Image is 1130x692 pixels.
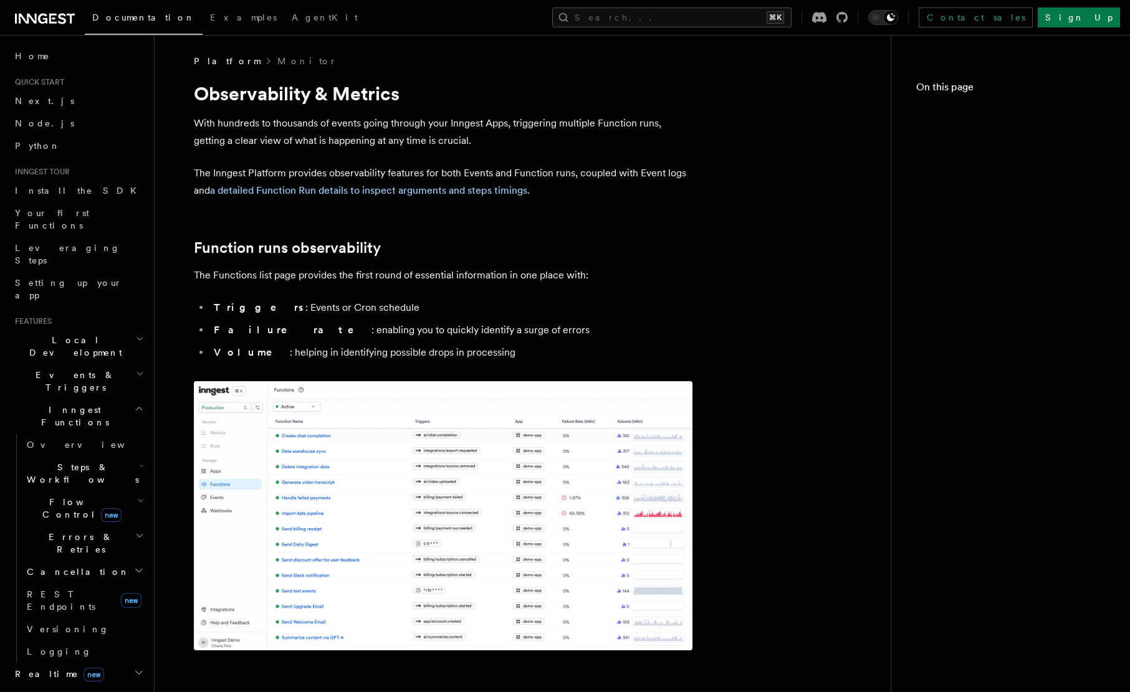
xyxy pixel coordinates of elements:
span: new [84,668,104,681]
a: Python [10,135,146,157]
span: Documentation [92,12,195,22]
button: Inngest Functions [10,399,146,434]
a: Monitor [277,55,337,67]
button: Events & Triggers [10,364,146,399]
strong: Volume [214,346,290,358]
span: AgentKit [292,12,358,22]
button: Realtimenew [10,663,146,685]
a: Function runs observability [194,239,381,257]
strong: Failure rate [214,324,371,336]
span: Local Development [10,334,136,359]
a: Leveraging Steps [10,237,146,272]
span: REST Endpoints [27,589,95,612]
span: Logging [27,647,92,656]
span: Cancellation [22,566,130,578]
span: new [101,508,122,522]
a: Versioning [22,618,146,640]
a: Install the SDK [10,179,146,202]
button: Local Development [10,329,146,364]
span: Examples [210,12,277,22]
span: Features [10,316,52,326]
button: Search...⌘K [552,7,792,27]
span: Versioning [27,624,109,634]
span: Home [15,50,50,62]
button: Cancellation [22,561,146,583]
a: Documentation [85,4,203,35]
span: Next.js [15,96,74,106]
span: Steps & Workflows [22,461,139,486]
div: Inngest Functions [10,434,146,663]
a: Overview [22,434,146,456]
span: Python [15,141,60,151]
span: Inngest Functions [10,404,135,429]
li: : enabling you to quickly identify a surge of errors [210,321,692,339]
strong: Triggers [214,301,305,313]
a: Your first Functions [10,202,146,237]
button: Errors & Retries [22,526,146,561]
h1: Observability & Metrics [194,82,692,105]
button: Steps & Workflows [22,456,146,491]
a: a detailed Function Run details to inspect arguments and steps timings [210,184,527,196]
span: Platform [194,55,260,67]
kbd: ⌘K [767,11,784,24]
span: Realtime [10,668,104,680]
span: new [121,593,141,608]
button: Flow Controlnew [22,491,146,526]
span: Install the SDK [15,186,144,196]
li: : Events or Cron schedule [210,299,692,316]
span: Inngest tour [10,167,70,177]
span: Overview [27,440,155,450]
p: With hundreds to thousands of events going through your Inngest Apps, triggering multiple Functio... [194,115,692,149]
span: Setting up your app [15,278,122,300]
img: The Functions list page lists all available Functions with essential information such as associat... [194,381,692,650]
span: Your first Functions [15,208,89,230]
span: Errors & Retries [22,531,135,556]
a: Next.js [10,90,146,112]
p: The Functions list page provides the first round of essential information in one place with: [194,267,692,284]
button: Toggle dark mode [868,10,898,25]
span: Quick start [10,77,64,87]
span: Node.js [15,118,74,128]
a: Setting up your app [10,272,146,306]
a: Logging [22,640,146,663]
a: Contact sales [919,7,1033,27]
h4: On this page [916,80,1105,100]
li: : helping in identifying possible drops in processing [210,344,692,361]
a: REST Endpointsnew [22,583,146,618]
p: The Inngest Platform provides observability features for both Events and Function runs, coupled w... [194,164,692,199]
a: Sign Up [1038,7,1120,27]
span: Flow Control [22,496,137,521]
a: Examples [203,4,284,34]
a: AgentKit [284,4,365,34]
a: Node.js [10,112,146,135]
span: Events & Triggers [10,369,136,394]
a: Home [10,45,146,67]
span: Leveraging Steps [15,243,120,265]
